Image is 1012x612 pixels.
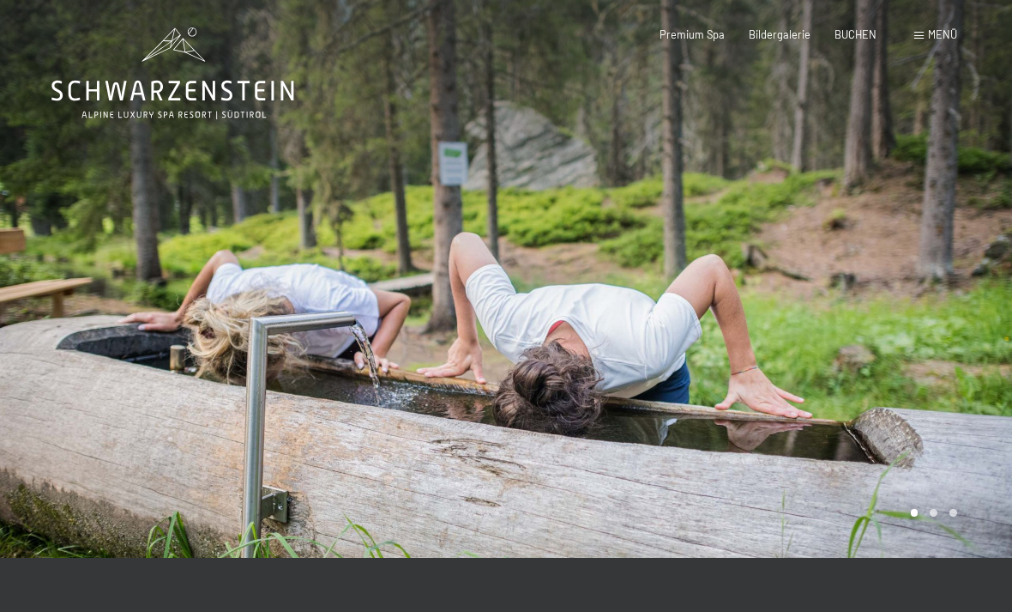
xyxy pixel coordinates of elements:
div: Carousel Page 1 (Current Slide) [911,509,919,517]
a: Bildergalerie [749,27,810,41]
span: Menü [928,27,957,41]
div: Carousel Page 2 [930,509,937,517]
a: Premium Spa [660,27,725,41]
div: Carousel Page 3 [949,509,957,517]
div: Carousel Pagination [905,509,957,517]
a: BUCHEN [834,27,876,41]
